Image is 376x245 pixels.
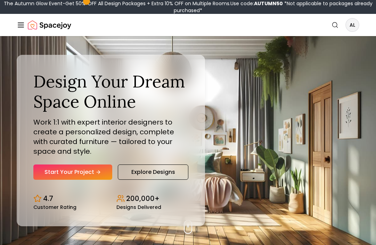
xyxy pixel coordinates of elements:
[28,18,71,32] a: Spacejoy
[33,117,188,156] p: Work 1:1 with expert interior designers to create a personalized design, complete with curated fu...
[17,14,359,36] nav: Global
[118,164,188,180] a: Explore Designs
[346,19,359,31] span: AL
[116,205,161,210] small: Designs Delivered
[33,71,188,111] h1: Design Your Dream Space Online
[43,194,53,203] p: 4.7
[33,188,188,210] div: Design stats
[33,205,76,210] small: Customer Rating
[28,18,71,32] img: Spacejoy Logo
[33,164,112,180] a: Start Your Project
[126,194,160,203] p: 200,000+
[345,18,359,32] button: AL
